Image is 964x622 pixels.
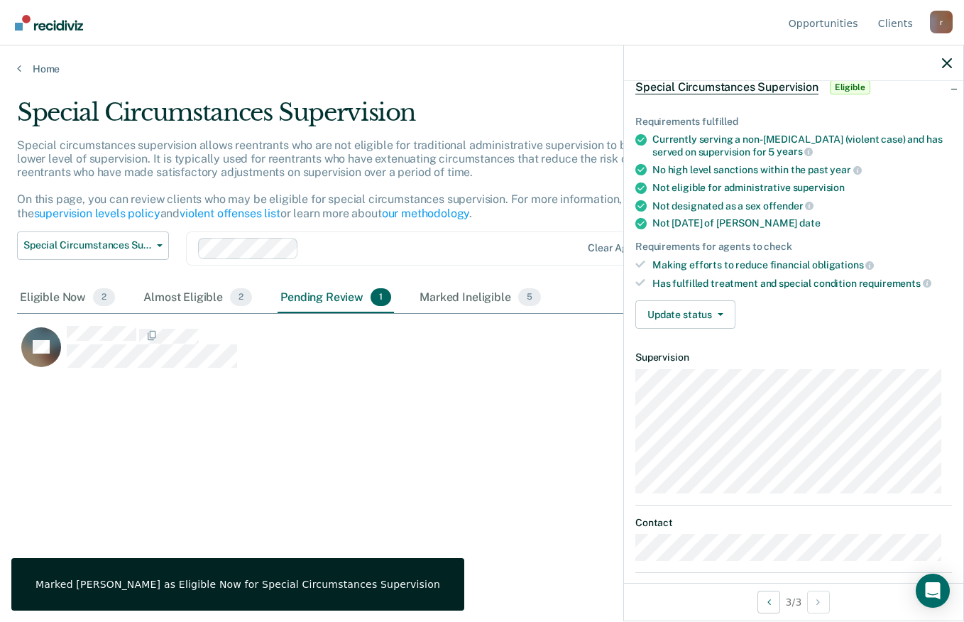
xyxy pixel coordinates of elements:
[812,259,874,271] span: obligations
[624,65,963,110] div: Special Circumstances SupervisionEligible
[93,288,115,307] span: 2
[382,207,470,220] a: our methodology
[35,578,440,591] div: Marked [PERSON_NAME] as Eligible Now for Special Circumstances Supervision
[830,80,870,94] span: Eligible
[830,164,861,175] span: year
[624,583,963,621] div: 3 / 3
[652,163,952,176] div: No high level sanctions within the past
[635,116,952,128] div: Requirements fulfilled
[588,242,648,254] div: Clear agents
[23,239,151,251] span: Special Circumstances Supervision
[371,288,391,307] span: 1
[635,300,735,329] button: Update status
[652,258,952,271] div: Making efforts to reduce financial
[757,591,780,613] button: Previous Opportunity
[34,207,160,220] a: supervision levels policy
[635,351,952,364] dt: Supervision
[652,217,952,229] div: Not [DATE] of [PERSON_NAME]
[17,325,831,382] div: CaseloadOpportunityCell-883BF
[652,277,952,290] div: Has fulfilled treatment and special condition
[930,11,953,33] button: Profile dropdown button
[652,182,952,194] div: Not eligible for administrative
[417,283,544,314] div: Marked Ineligible
[652,133,952,158] div: Currently serving a non-[MEDICAL_DATA] (violent case) and has served on supervision for 5
[230,288,252,307] span: 2
[17,283,118,314] div: Eligible Now
[916,574,950,608] div: Open Intercom Messenger
[518,288,541,307] span: 5
[17,98,740,138] div: Special Circumstances Supervision
[278,283,394,314] div: Pending Review
[635,517,952,529] dt: Contact
[807,591,830,613] button: Next Opportunity
[141,283,255,314] div: Almost Eligible
[793,182,845,193] span: supervision
[15,15,83,31] img: Recidiviz
[859,278,931,289] span: requirements
[17,62,947,75] a: Home
[799,217,820,229] span: date
[635,241,952,253] div: Requirements for agents to check
[635,80,818,94] span: Special Circumstances Supervision
[763,200,814,212] span: offender
[17,138,714,220] p: Special circumstances supervision allows reentrants who are not eligible for traditional administ...
[652,200,952,212] div: Not designated as a sex
[930,11,953,33] div: r
[777,146,813,157] span: years
[180,207,280,220] a: violent offenses list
